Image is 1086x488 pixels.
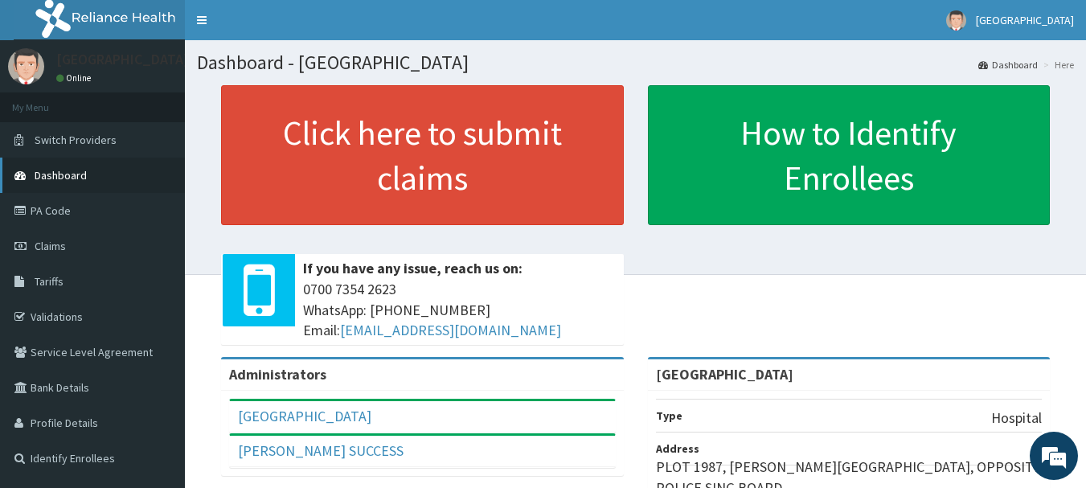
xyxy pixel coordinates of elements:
span: Dashboard [35,168,87,182]
b: Administrators [229,365,326,383]
a: Online [56,72,95,84]
b: Address [656,441,699,456]
strong: [GEOGRAPHIC_DATA] [656,365,793,383]
a: Click here to submit claims [221,85,624,225]
li: Here [1039,58,1074,72]
p: [GEOGRAPHIC_DATA] [56,52,189,67]
b: Type [656,408,682,423]
a: [PERSON_NAME] SUCCESS [238,441,404,460]
span: Switch Providers [35,133,117,147]
b: If you have any issue, reach us on: [303,259,523,277]
img: User Image [946,10,966,31]
span: [GEOGRAPHIC_DATA] [976,13,1074,27]
a: Dashboard [978,58,1038,72]
span: Claims [35,239,66,253]
span: Tariffs [35,274,64,289]
a: [EMAIL_ADDRESS][DOMAIN_NAME] [340,321,561,339]
a: [GEOGRAPHIC_DATA] [238,407,371,425]
a: How to Identify Enrollees [648,85,1051,225]
h1: Dashboard - [GEOGRAPHIC_DATA] [197,52,1074,73]
span: 0700 7354 2623 WhatsApp: [PHONE_NUMBER] Email: [303,279,616,341]
img: User Image [8,48,44,84]
p: Hospital [991,408,1042,429]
